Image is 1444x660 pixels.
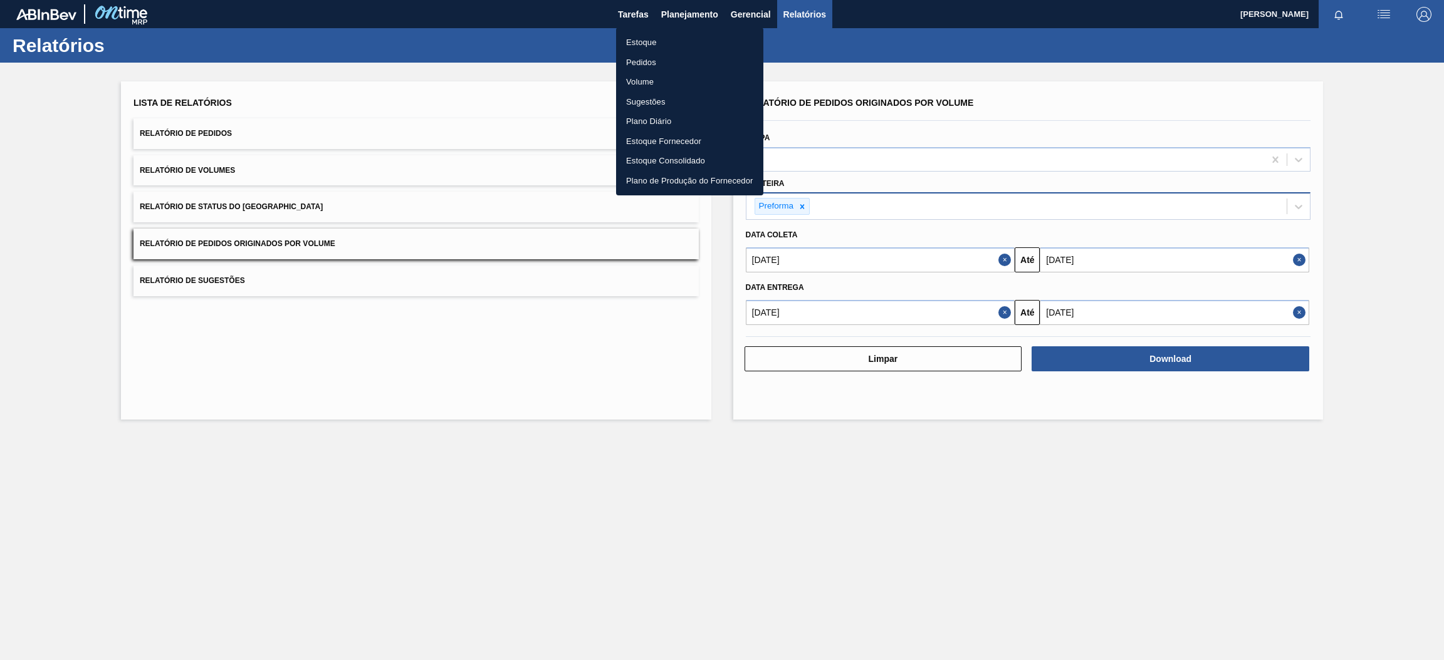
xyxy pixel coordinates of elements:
a: Pedidos [616,53,763,73]
a: Estoque [616,33,763,53]
a: Plano Diário [616,111,763,131]
a: Estoque Consolidado [616,151,763,171]
a: Plano de Produção do Fornecedor [616,171,763,191]
a: Estoque Fornecedor [616,131,763,152]
a: Volume [616,72,763,92]
a: Sugestões [616,92,763,112]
